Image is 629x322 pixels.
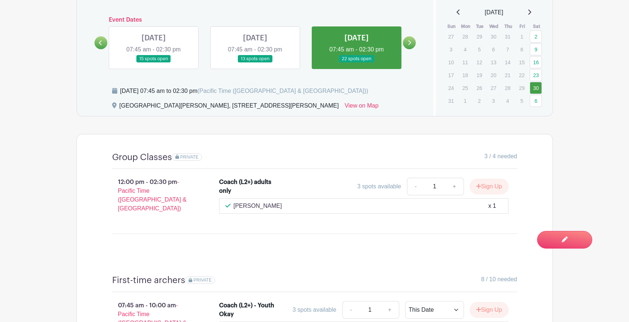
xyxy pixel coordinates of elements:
button: Sign Up [470,179,508,194]
p: 7 [501,44,514,55]
p: 2 [473,95,485,106]
p: 11 [459,57,471,68]
p: 31 [501,31,514,42]
a: - [342,301,359,319]
th: Sat [529,23,544,30]
h4: Group Classes [112,152,172,163]
button: Sign Up [470,302,508,318]
th: Thu [501,23,515,30]
a: 2 [530,30,542,43]
th: Wed [487,23,501,30]
a: 23 [530,69,542,81]
h4: First-time archers [112,275,185,286]
span: PRIVATE [193,278,212,283]
div: [DATE] 07:45 am to 02:30 pm [120,87,368,95]
p: 24 [445,82,457,94]
p: 28 [459,31,471,42]
p: 29 [516,82,528,94]
span: 3 / 4 needed [485,152,517,161]
div: Coach (L2+) adults only [219,178,283,195]
span: PRIVATE [180,155,199,160]
p: 8 [516,44,528,55]
p: 6 [487,44,500,55]
a: 6 [530,95,542,107]
p: 18 [459,69,471,81]
p: 27 [445,31,457,42]
p: 5 [516,95,528,106]
p: 30 [487,31,500,42]
p: [PERSON_NAME] [233,202,282,210]
p: 10 [445,57,457,68]
p: 13 [487,57,500,68]
h6: Event Dates [107,17,403,23]
p: 1 [459,95,471,106]
p: 26 [473,82,485,94]
p: 27 [487,82,500,94]
p: 3 [487,95,500,106]
th: Fri [515,23,530,30]
a: 30 [530,82,542,94]
div: x 1 [488,202,496,210]
p: 25 [459,82,471,94]
p: 20 [487,69,500,81]
p: 31 [445,95,457,106]
p: 15 [516,57,528,68]
p: 4 [459,44,471,55]
a: + [445,178,464,195]
div: 3 spots available [357,182,401,191]
div: [GEOGRAPHIC_DATA][PERSON_NAME], [STREET_ADDRESS][PERSON_NAME] [119,101,339,113]
p: 3 [445,44,457,55]
th: Mon [459,23,473,30]
span: (Pacific Time ([GEOGRAPHIC_DATA] & [GEOGRAPHIC_DATA])) [197,88,368,94]
a: 9 [530,43,542,55]
p: 28 [501,82,514,94]
span: [DATE] [485,8,503,17]
p: 1 [516,31,528,42]
th: Tue [473,23,487,30]
a: + [380,301,399,319]
a: View on Map [344,101,378,113]
a: 16 [530,56,542,68]
div: Coach (L2+) - Youth Okay [219,301,283,319]
span: 8 / 10 needed [481,275,517,284]
p: 5 [473,44,485,55]
div: 3 spots available [293,305,336,314]
p: 17 [445,69,457,81]
p: 29 [473,31,485,42]
p: 22 [516,69,528,81]
p: 12 [473,57,485,68]
th: Sun [444,23,459,30]
a: - [407,178,424,195]
p: 4 [501,95,514,106]
p: 19 [473,69,485,81]
p: 12:00 pm - 02:30 pm [100,175,208,216]
p: 21 [501,69,514,81]
p: 14 [501,57,514,68]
